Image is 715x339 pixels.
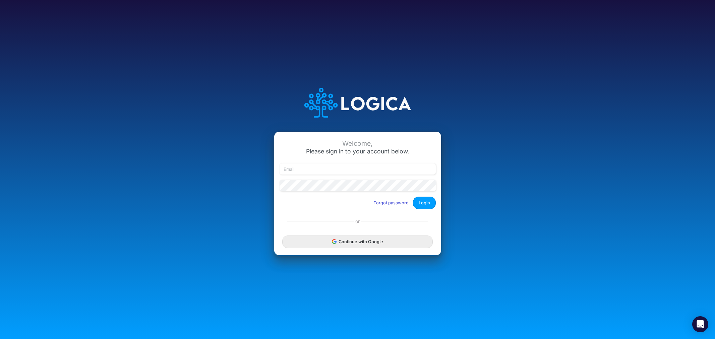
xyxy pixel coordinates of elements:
[413,197,436,209] button: Login
[692,316,708,332] div: Open Intercom Messenger
[369,197,413,208] button: Forgot password
[280,140,436,147] div: Welcome,
[282,235,432,248] button: Continue with Google
[280,163,436,175] input: Email
[306,148,409,155] span: Please sign in to your account below.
